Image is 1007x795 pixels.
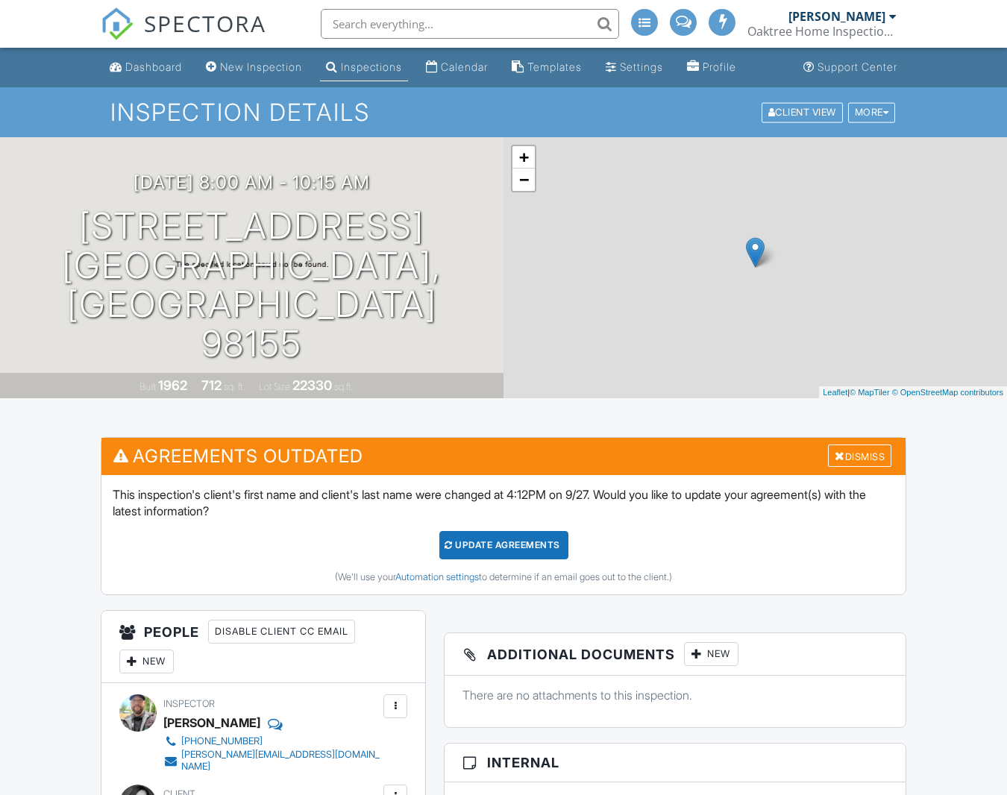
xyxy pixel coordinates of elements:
div: Profile [703,60,736,73]
a: Dashboard [104,54,188,81]
div: [PHONE_NUMBER] [181,735,263,747]
a: [PERSON_NAME][EMAIL_ADDRESS][DOMAIN_NAME] [163,749,380,773]
a: Leaflet [823,388,847,397]
div: New Inspection [220,60,302,73]
a: Calendar [420,54,494,81]
a: Support Center [797,54,903,81]
div: 712 [201,377,222,393]
div: New [119,650,174,673]
a: Profile [681,54,742,81]
input: Search everything... [321,9,619,39]
div: Inspections [341,60,402,73]
a: Zoom out [512,169,535,191]
p: There are no attachments to this inspection. [462,687,888,703]
div: Settings [620,60,663,73]
div: | [819,386,1007,399]
h1: [STREET_ADDRESS] [GEOGRAPHIC_DATA], [GEOGRAPHIC_DATA] 98155 [24,207,480,364]
div: More [848,102,896,122]
div: [PERSON_NAME] [788,9,885,24]
span: sq. ft. [224,381,245,392]
a: Templates [506,54,588,81]
div: Client View [762,102,843,122]
h3: [DATE] 8:00 am - 10:15 am [134,172,370,192]
span: Built [139,381,156,392]
a: © OpenStreetMap contributors [892,388,1003,397]
h3: Additional Documents [445,633,906,676]
div: Dashboard [125,60,182,73]
div: Calendar [441,60,488,73]
a: © MapTiler [850,388,890,397]
div: Support Center [818,60,897,73]
div: Disable Client CC Email [208,620,355,644]
div: New [684,642,738,666]
a: Client View [760,106,847,117]
a: [PHONE_NUMBER] [163,734,380,749]
a: Automation settings [395,571,479,582]
div: Dismiss [828,444,891,468]
div: 22330 [292,377,332,393]
span: Inspector [163,698,215,709]
div: 1962 [158,377,187,393]
span: sq.ft. [334,381,353,392]
span: SPECTORA [144,7,266,39]
div: This inspection's client's first name and client's last name were changed at 4:12PM on 9/27. Woul... [101,475,906,595]
h3: Internal [445,744,906,782]
a: Inspections [320,54,408,81]
div: (We'll use your to determine if an email goes out to the client.) [113,571,894,583]
h3: People [101,611,425,683]
div: Update Agreements [439,531,568,559]
div: [PERSON_NAME][EMAIL_ADDRESS][DOMAIN_NAME] [181,749,380,773]
a: Zoom in [512,146,535,169]
img: The Best Home Inspection Software - Spectora [101,7,134,40]
a: Settings [600,54,669,81]
h1: Inspection Details [110,99,897,125]
span: Lot Size [259,381,290,392]
div: Oaktree Home Inspections [747,24,897,39]
div: Templates [527,60,582,73]
div: [PERSON_NAME] [163,711,260,734]
h3: Agreements Outdated [101,438,906,474]
a: New Inspection [200,54,308,81]
a: SPECTORA [101,20,266,51]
